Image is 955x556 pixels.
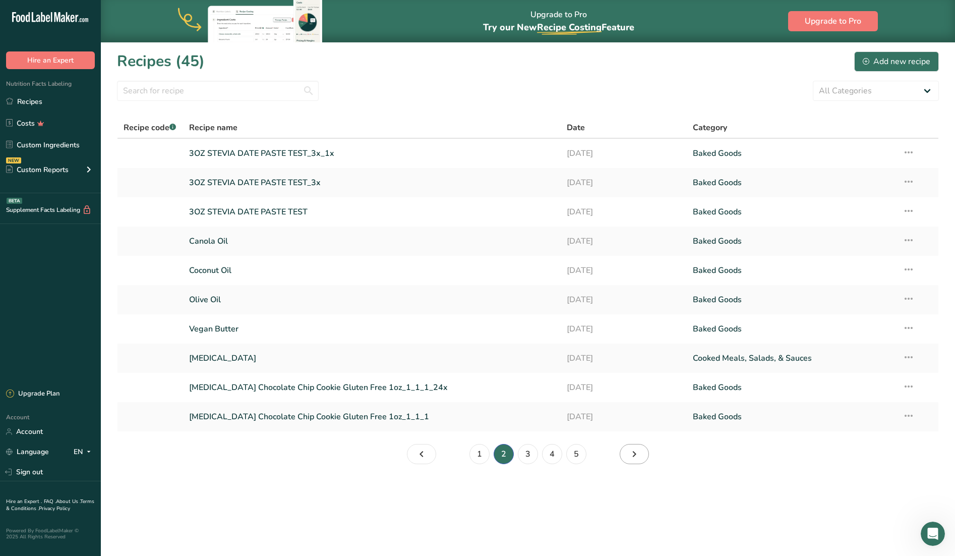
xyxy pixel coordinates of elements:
[542,444,562,464] a: Page 4.
[124,122,176,133] span: Recipe code
[6,498,94,512] a: Terms & Conditions .
[567,201,681,223] a: [DATE]
[6,157,21,163] div: NEW
[921,522,945,546] iframe: Intercom live chat
[693,201,890,223] a: Baked Goods
[39,505,70,512] a: Privacy Policy
[788,11,878,31] button: Upgrade to Pro
[6,389,59,399] div: Upgrade Plan
[566,444,586,464] a: Page 5.
[189,348,555,369] a: [MEDICAL_DATA]
[189,201,555,223] a: 3OZ STEVIA DATE PASTE TEST
[56,498,80,505] a: About Us .
[189,406,555,427] a: [MEDICAL_DATA] Chocolate Chip Cookie Gluten Free 1oz_1_1_1
[693,172,890,193] a: Baked Goods
[693,289,890,310] a: Baked Goods
[189,377,555,398] a: [MEDICAL_DATA] Chocolate Chip Cookie Gluten Free 1oz_1_1_1_24x
[693,318,890,340] a: Baked Goods
[407,444,436,464] a: Page 1.
[6,51,95,69] button: Hire an Expert
[518,444,538,464] a: Page 3.
[74,446,95,458] div: EN
[189,172,555,193] a: 3OZ STEVIA DATE PASTE TEST_3x
[567,260,681,281] a: [DATE]
[620,444,649,464] a: Page 3.
[6,164,69,175] div: Custom Reports
[6,443,49,461] a: Language
[189,289,555,310] a: Olive Oil
[693,260,890,281] a: Baked Goods
[567,348,681,369] a: [DATE]
[567,318,681,340] a: [DATE]
[567,172,681,193] a: [DATE]
[805,15,861,27] span: Upgrade to Pro
[567,231,681,252] a: [DATE]
[483,1,634,42] div: Upgrade to Pro
[117,81,319,101] input: Search for recipe
[189,122,237,134] span: Recipe name
[189,260,555,281] a: Coconut Oil
[189,143,555,164] a: 3OZ STEVIA DATE PASTE TEST_3x_1x
[483,21,634,33] span: Try our New Feature
[693,406,890,427] a: Baked Goods
[6,528,95,540] div: Powered By FoodLabelMaker © 2025 All Rights Reserved
[693,377,890,398] a: Baked Goods
[693,348,890,369] a: Cooked Meals, Salads, & Sauces
[854,51,939,72] button: Add new recipe
[189,231,555,252] a: Canola Oil
[693,143,890,164] a: Baked Goods
[469,444,490,464] a: Page 1.
[567,143,681,164] a: [DATE]
[44,498,56,505] a: FAQ .
[567,122,585,134] span: Date
[189,318,555,340] a: Vegan Butter
[6,498,42,505] a: Hire an Expert .
[693,231,890,252] a: Baked Goods
[7,198,22,204] div: BETA
[693,122,727,134] span: Category
[567,289,681,310] a: [DATE]
[537,21,602,33] span: Recipe Costing
[567,377,681,398] a: [DATE]
[567,406,681,427] a: [DATE]
[863,55,930,68] div: Add new recipe
[117,50,205,73] h1: Recipes (45)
